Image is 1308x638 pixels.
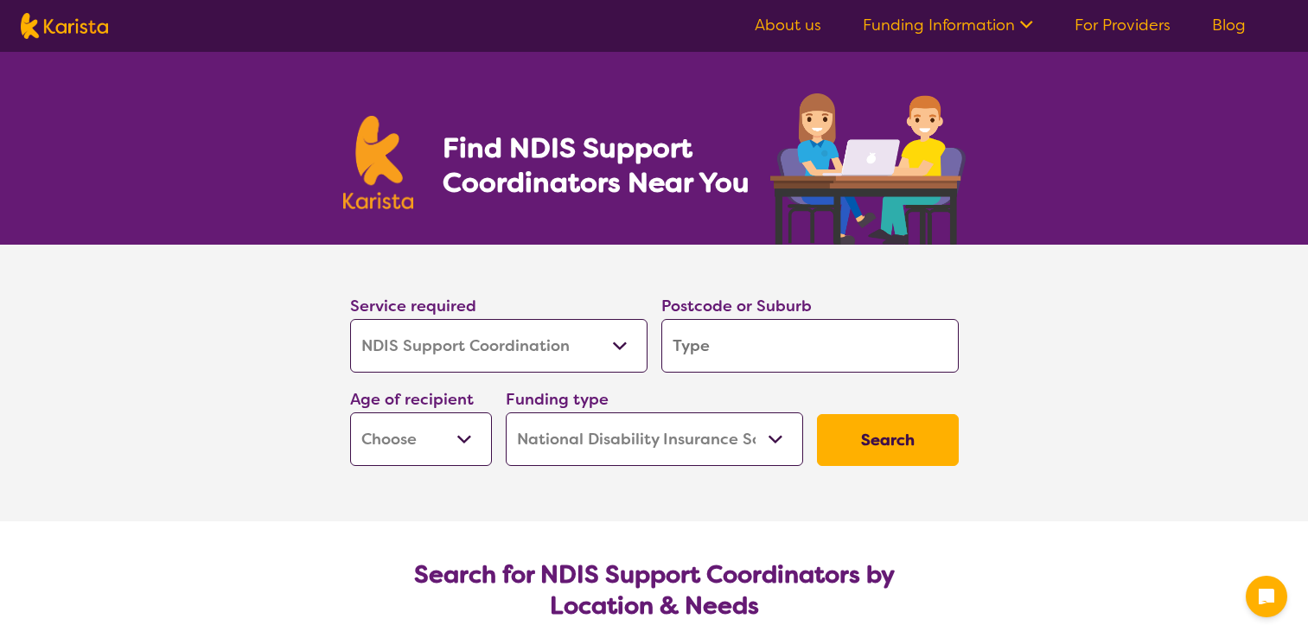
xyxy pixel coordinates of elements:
[817,414,959,466] button: Search
[770,93,966,245] img: support-coordination
[364,559,945,622] h2: Search for NDIS Support Coordinators by Location & Needs
[1212,15,1246,35] a: Blog
[1075,15,1171,35] a: For Providers
[21,13,108,39] img: Karista logo
[506,389,609,410] label: Funding type
[350,296,476,316] label: Service required
[661,296,812,316] label: Postcode or Suburb
[350,389,474,410] label: Age of recipient
[343,116,414,209] img: Karista logo
[443,131,762,200] h1: Find NDIS Support Coordinators Near You
[755,15,821,35] a: About us
[863,15,1033,35] a: Funding Information
[661,319,959,373] input: Type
